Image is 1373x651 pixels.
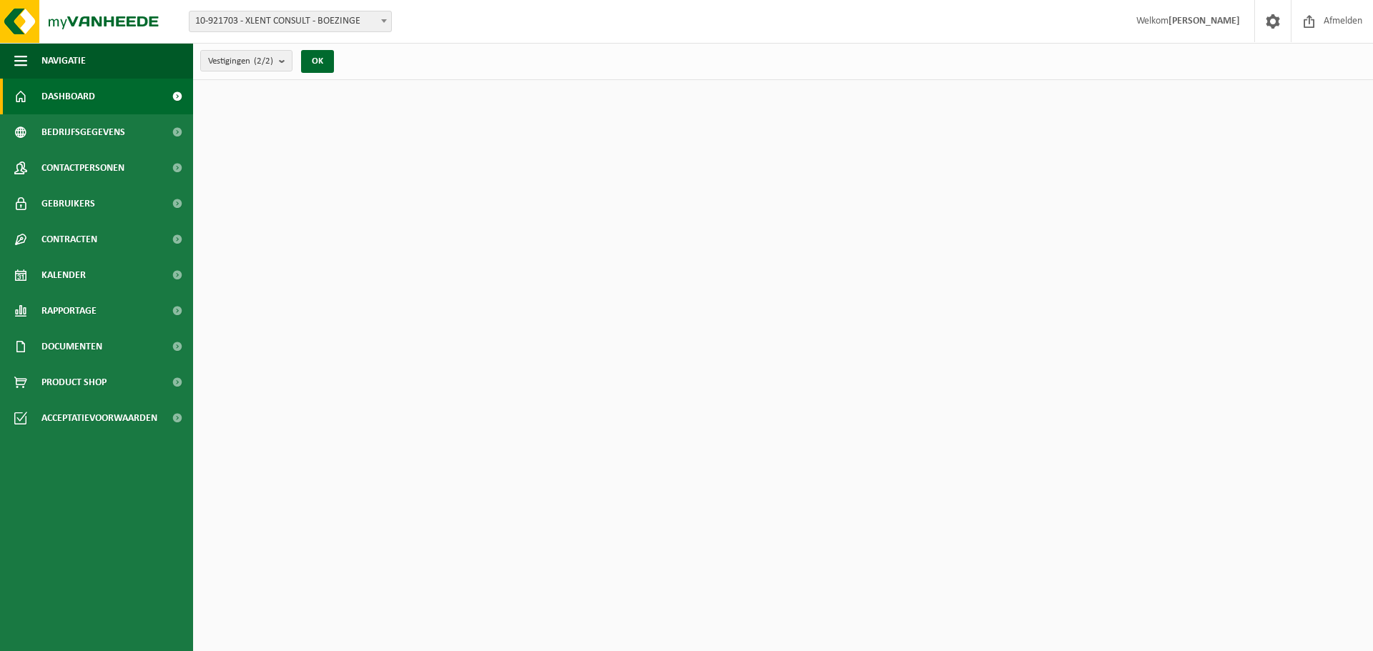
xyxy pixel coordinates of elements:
[1168,16,1240,26] strong: [PERSON_NAME]
[41,364,107,400] span: Product Shop
[41,400,157,436] span: Acceptatievoorwaarden
[41,186,95,222] span: Gebruikers
[189,11,392,32] span: 10-921703 - XLENT CONSULT - BOEZINGE
[301,50,334,73] button: OK
[41,43,86,79] span: Navigatie
[41,79,95,114] span: Dashboard
[41,293,97,329] span: Rapportage
[41,222,97,257] span: Contracten
[41,329,102,364] span: Documenten
[254,56,273,66] count: (2/2)
[41,150,124,186] span: Contactpersonen
[200,50,292,71] button: Vestigingen(2/2)
[41,114,125,150] span: Bedrijfsgegevens
[190,11,391,31] span: 10-921703 - XLENT CONSULT - BOEZINGE
[41,257,86,293] span: Kalender
[208,51,273,72] span: Vestigingen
